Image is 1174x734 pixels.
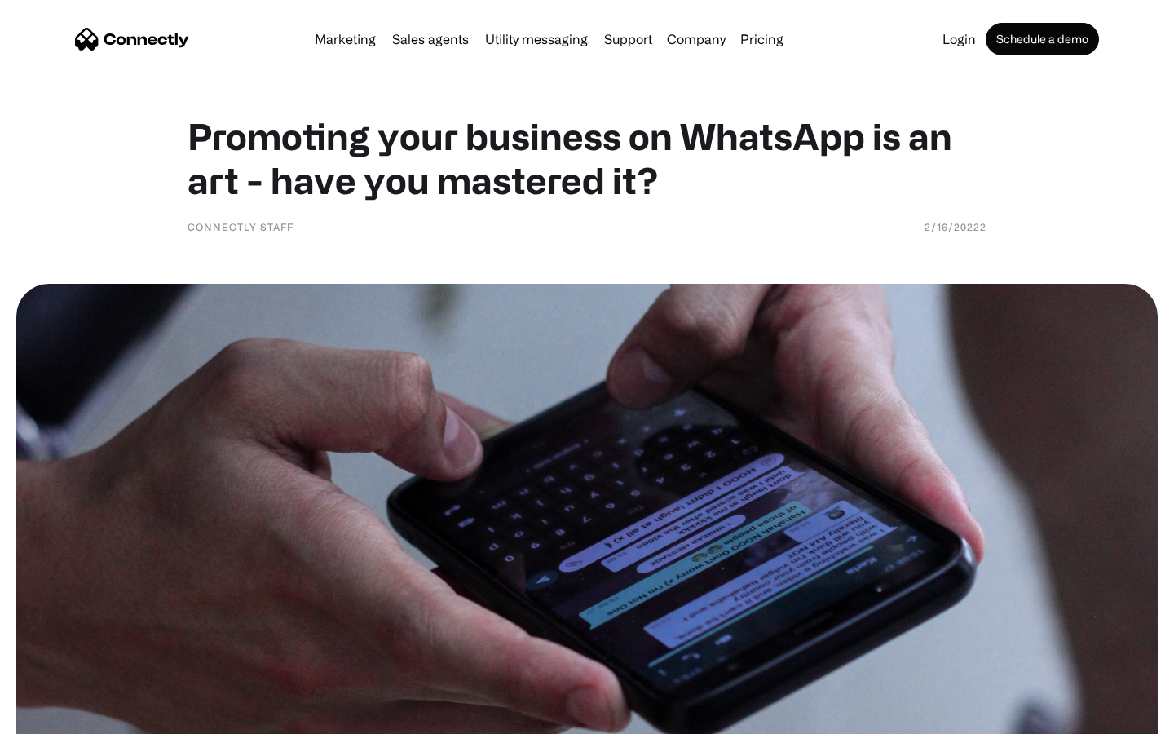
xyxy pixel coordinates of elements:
h1: Promoting your business on WhatsApp is an art - have you mastered it? [188,114,986,202]
a: Support [598,33,659,46]
ul: Language list [33,705,98,728]
a: Schedule a demo [986,23,1099,55]
a: home [75,27,189,51]
aside: Language selected: English [16,705,98,728]
a: Pricing [734,33,790,46]
div: 2/16/20222 [925,219,986,235]
a: Utility messaging [479,33,594,46]
a: Login [936,33,982,46]
a: Marketing [308,33,382,46]
div: Connectly Staff [188,219,293,235]
a: Sales agents [386,33,475,46]
div: Company [662,28,730,51]
div: Company [667,28,726,51]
